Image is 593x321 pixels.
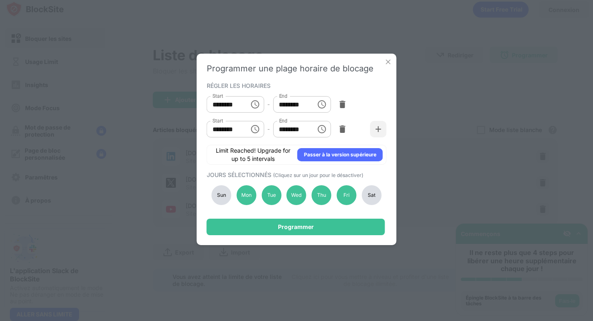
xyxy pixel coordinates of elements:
[267,125,270,134] div: -
[384,58,392,66] img: x-button.svg
[247,96,263,113] button: Choose time, selected time is 10:00 AM
[212,185,231,205] div: Sun
[267,100,270,109] div: -
[207,82,385,89] div: RÉGLER LES HORAIRES
[207,171,385,178] div: JOURS SÉLECTIONNÉS
[312,185,332,205] div: Thu
[304,151,376,159] div: Passer à la version supérieure
[287,185,306,205] div: Wed
[214,146,292,163] div: Limit Reached! Upgrade for up to 5 intervals
[212,117,223,124] label: Start
[247,121,263,137] button: Choose time, selected time is 2:00 AM
[212,92,223,99] label: Start
[313,121,330,137] button: Choose time, selected time is 7:00 PM
[207,64,387,73] div: Programmer une plage horaire de blocage
[236,185,256,205] div: Mon
[279,92,287,99] label: End
[278,224,314,230] div: Programmer
[279,117,287,124] label: End
[261,185,281,205] div: Tue
[273,172,363,178] span: (Cliquez sur un jour pour le désactiver)
[313,96,330,113] button: Choose time, selected time is 12:15 PM
[337,185,357,205] div: Fri
[362,185,381,205] div: Sat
